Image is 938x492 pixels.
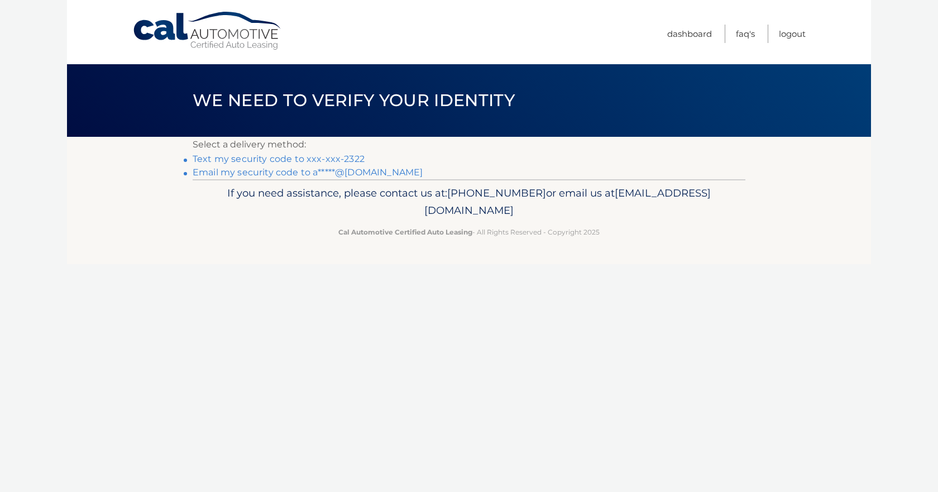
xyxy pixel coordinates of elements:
p: If you need assistance, please contact us at: or email us at [200,184,738,220]
a: FAQ's [736,25,755,43]
p: Select a delivery method: [193,137,745,152]
a: Cal Automotive [132,11,283,51]
strong: Cal Automotive Certified Auto Leasing [338,228,472,236]
span: [PHONE_NUMBER] [447,187,546,199]
span: We need to verify your identity [193,90,515,111]
a: Dashboard [667,25,712,43]
a: Email my security code to a*****@[DOMAIN_NAME] [193,167,423,178]
a: Text my security code to xxx-xxx-2322 [193,154,365,164]
p: - All Rights Reserved - Copyright 2025 [200,226,738,238]
a: Logout [779,25,806,43]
